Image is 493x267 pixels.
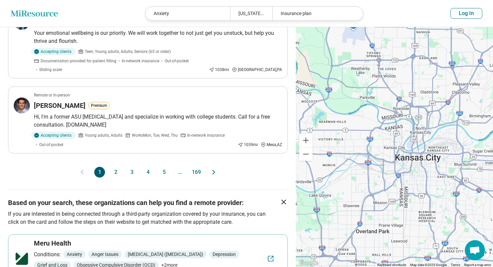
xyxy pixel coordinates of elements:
[143,167,153,178] button: 4
[63,251,86,258] span: Anxiety
[191,167,202,178] button: 169
[165,58,189,64] span: Out-of-pocket
[39,67,62,73] span: Sliding scale
[110,167,121,178] button: 2
[299,147,313,161] button: Zoom out
[175,167,185,178] span: ...
[132,132,178,138] span: Works Mon, Tue, Wed, Thu
[210,167,218,178] button: Next page
[34,239,71,248] h3: Meru Health
[85,132,122,138] span: Young adults, Adults
[31,132,75,139] div: Accepting clients
[261,142,282,148] div: Mesa , AZ
[230,7,272,20] div: [US_STATE][GEOGRAPHIC_DATA], [GEOGRAPHIC_DATA]
[88,102,110,109] button: Premium
[85,49,171,55] span: Teen, Young adults, Adults, Seniors (65 or older)
[34,101,86,110] h3: [PERSON_NAME]
[88,251,122,258] span: Anger Issues
[146,7,230,20] div: Anxiety
[126,167,137,178] button: 3
[78,167,86,178] button: Previous page
[464,263,491,267] a: Report a map error
[232,67,282,73] div: [GEOGRAPHIC_DATA] , PA
[410,263,447,267] span: Map data ©2025 Google
[34,92,70,98] p: Remote or In-person
[450,8,482,19] button: Log In
[187,132,225,138] span: In-network insurance
[41,58,116,64] span: Documentation provided for patient filling
[299,134,313,147] button: Zoom in
[159,167,169,178] button: 5
[34,29,282,45] p: Your emotional wellbeing is our priority. We will work together to not just get you unstuck, but ...
[209,251,239,258] span: Depression
[94,167,105,178] button: 1
[34,113,282,129] p: Hi, I'm a former ASU [MEDICAL_DATA] and specialize in working with college students. Call for a f...
[31,48,75,55] div: Accepting clients
[34,251,61,259] p: Conditions:
[124,251,207,258] span: [MEDICAL_DATA] ([MEDICAL_DATA])
[272,7,357,20] div: Insurance plan
[209,67,229,73] div: 1038 mi
[465,240,485,260] div: Open chat
[39,142,63,148] span: Out-of-pocket
[238,142,258,148] div: 1039 mi
[451,263,460,267] a: Terms (opens in new tab)
[122,58,159,64] span: In-network insurance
